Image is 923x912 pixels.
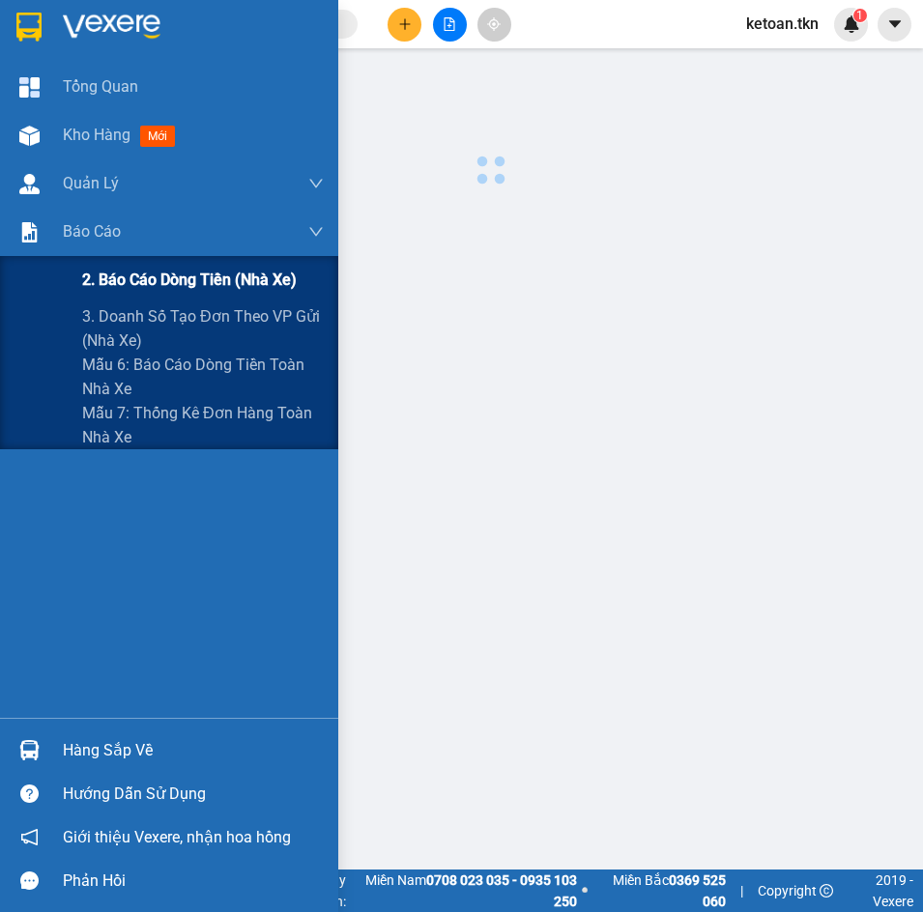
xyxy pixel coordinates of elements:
span: ⚪️ [582,887,588,895]
span: 2. Báo cáo dòng tiền (nhà xe) [82,268,297,292]
img: warehouse-icon [19,740,40,760]
span: message [20,871,39,890]
span: 3. Doanh số tạo đơn theo VP gửi (nhà xe) [82,304,324,353]
button: plus [388,8,421,42]
span: Tổng Quan [63,74,138,99]
span: Quản Lý [63,171,119,195]
img: warehouse-icon [19,126,40,146]
strong: 0369 525 060 [669,872,726,909]
div: Hàng sắp về [63,736,324,765]
span: Mẫu 6: Báo cáo dòng tiền toàn nhà xe [82,353,324,401]
span: copyright [820,884,833,898]
span: 1 [856,9,863,22]
div: Phản hồi [63,867,324,896]
sup: 1 [853,9,867,22]
span: question-circle [20,784,39,803]
div: Hướng dẫn sử dụng [63,780,324,809]
button: file-add [433,8,467,42]
span: aim [487,17,501,31]
span: caret-down [886,15,904,33]
span: | [740,880,743,901]
span: Báo cáo [63,219,121,243]
img: icon-new-feature [843,15,860,33]
span: Miền Nam [351,869,578,912]
span: ketoan.tkn [731,12,834,36]
span: down [308,224,324,240]
img: warehouse-icon [19,174,40,194]
img: logo-vxr [16,13,42,42]
span: mới [140,126,175,147]
span: Giới thiệu Vexere, nhận hoa hồng [63,825,291,849]
button: caret-down [878,8,911,42]
span: down [308,176,324,191]
span: Kho hàng [63,126,130,144]
img: dashboard-icon [19,77,40,98]
span: notification [20,828,39,846]
img: solution-icon [19,222,40,242]
span: Mẫu 7: Thống kê đơn hàng toàn nhà xe [82,401,324,449]
span: file-add [443,17,456,31]
strong: 0708 023 035 - 0935 103 250 [426,872,577,909]
button: aim [477,8,511,42]
span: Miền Bắc [592,869,725,912]
span: plus [398,17,412,31]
